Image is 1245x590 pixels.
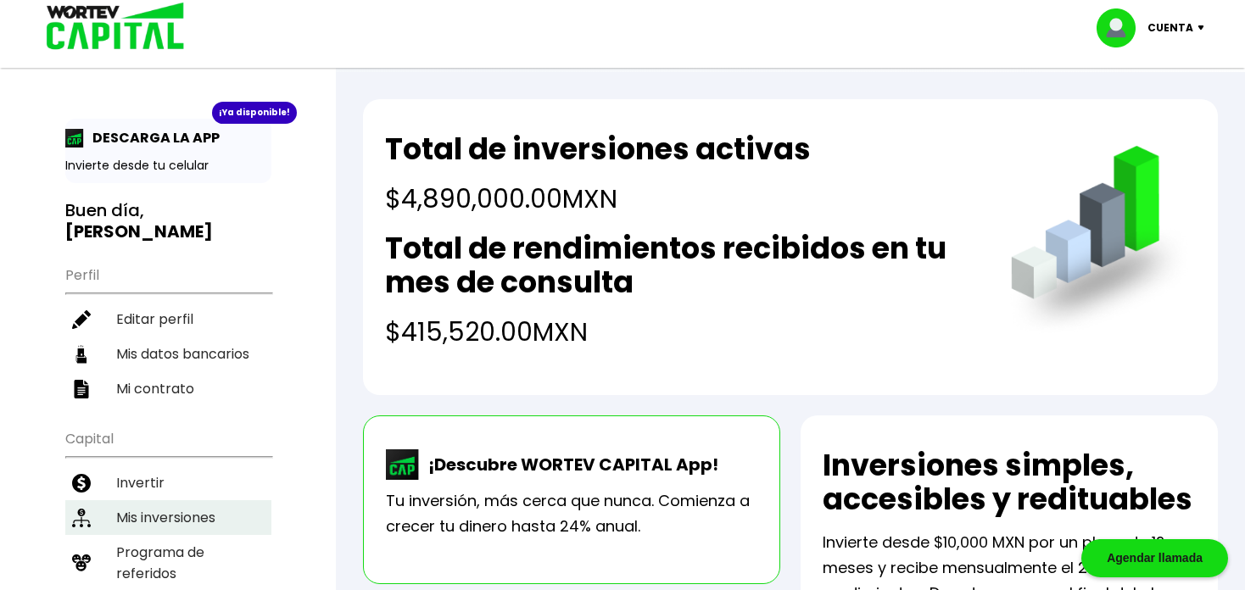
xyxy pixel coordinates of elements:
[84,127,220,148] p: DESCARGA LA APP
[1193,25,1216,31] img: icon-down
[386,449,420,480] img: wortev-capital-app-icon
[823,448,1196,516] h2: Inversiones simples, accesibles y redituables
[72,509,91,527] img: inversiones-icon.6695dc30.svg
[65,256,271,406] ul: Perfil
[385,313,976,351] h4: $415,520.00 MXN
[65,500,271,535] a: Mis inversiones
[386,488,757,539] p: Tu inversión, más cerca que nunca. Comienza a crecer tu dinero hasta 24% anual.
[65,129,84,147] img: app-icon
[72,554,91,572] img: recomiendanos-icon.9b8e9327.svg
[385,132,811,166] h2: Total de inversiones activas
[65,337,271,371] a: Mis datos bancarios
[72,310,91,329] img: editar-icon.952d3147.svg
[385,231,976,299] h2: Total de rendimientos recibidos en tu mes de consulta
[65,200,271,242] h3: Buen día,
[1147,15,1193,41] p: Cuenta
[65,220,213,243] b: [PERSON_NAME]
[65,302,271,337] a: Editar perfil
[65,371,271,406] a: Mi contrato
[385,180,811,218] h4: $4,890,000.00 MXN
[1097,8,1147,47] img: profile-image
[72,474,91,493] img: invertir-icon.b3b967d7.svg
[1003,146,1196,338] img: grafica.516fef24.png
[1081,539,1228,577] div: Agendar llamada
[65,465,271,500] a: Invertir
[65,157,271,175] p: Invierte desde tu celular
[212,102,297,124] div: ¡Ya disponible!
[72,345,91,364] img: datos-icon.10cf9172.svg
[420,452,718,477] p: ¡Descubre WORTEV CAPITAL App!
[72,380,91,398] img: contrato-icon.f2db500c.svg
